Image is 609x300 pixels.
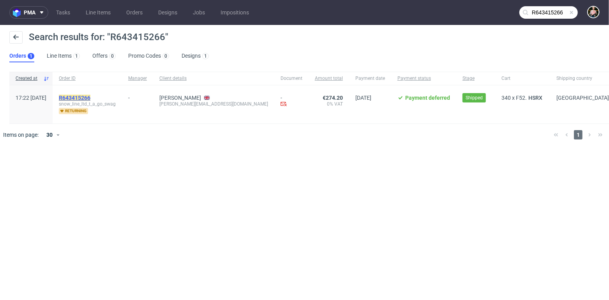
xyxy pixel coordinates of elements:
span: Order ID [59,75,116,82]
span: Created at [16,75,40,82]
div: 1 [30,53,32,59]
div: 0 [111,53,114,59]
span: Shipping country [556,75,609,82]
span: Payment date [355,75,385,82]
a: Line Items [81,6,115,19]
span: Payment deferred [405,95,450,101]
span: Items on page: [3,131,39,139]
img: logo [13,8,24,17]
a: R643415266 [59,95,92,101]
span: Shipped [466,94,483,101]
span: €274.20 [323,95,343,101]
span: Manager [128,75,147,82]
span: Payment status [397,75,450,82]
span: pma [24,10,35,15]
span: Cart [501,75,544,82]
a: HSRX [527,95,544,101]
span: returning [59,108,88,114]
div: - [281,95,302,108]
div: 1 [204,53,207,59]
a: Impositions [216,6,254,19]
a: Line Items1 [47,50,80,62]
span: 0% VAT [315,101,343,107]
span: Client details [159,75,268,82]
button: pma [9,6,48,19]
span: Amount total [315,75,343,82]
span: F52. [516,95,527,101]
span: [GEOGRAPHIC_DATA] [556,95,609,101]
div: 0 [164,53,167,59]
a: [PERSON_NAME] [159,95,201,101]
a: Orders [122,6,147,19]
span: [DATE] [355,95,371,101]
span: 340 [501,95,511,101]
a: Jobs [188,6,210,19]
a: Designs1 [182,50,209,62]
a: Designs [154,6,182,19]
a: Promo Codes0 [128,50,169,62]
a: Offers0 [92,50,116,62]
span: 1 [574,130,583,139]
div: [PERSON_NAME][EMAIL_ADDRESS][DOMAIN_NAME] [159,101,268,107]
span: 17:22 [DATE] [16,95,46,101]
span: Search results for: "R643415266" [29,32,168,42]
div: 1 [75,53,78,59]
a: Orders1 [9,50,34,62]
a: Tasks [51,6,75,19]
span: Document [281,75,302,82]
img: Marta Tomaszewska [588,7,599,18]
div: - [128,92,147,101]
span: Stage [462,75,489,82]
div: 30 [42,129,56,140]
div: x [501,95,544,101]
mark: R643415266 [59,95,90,101]
span: snow_line_ltd_t_a_go_swag [59,101,116,107]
